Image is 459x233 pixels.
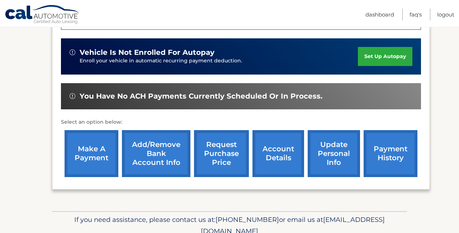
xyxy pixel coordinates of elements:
a: Cal Automotive [5,5,80,25]
a: payment history [364,130,417,177]
a: Logout [437,9,454,20]
a: update personal info [308,130,360,177]
span: vehicle is not enrolled for autopay [80,48,214,57]
img: alert-white.svg [70,49,75,55]
p: Enroll your vehicle in automatic recurring payment deduction. [80,57,358,65]
a: set up autopay [358,47,412,66]
span: You have no ACH payments currently scheduled or in process. [80,92,322,101]
img: alert-white.svg [70,93,75,99]
a: Add/Remove bank account info [122,130,190,177]
a: request purchase price [194,130,249,177]
a: make a payment [65,130,118,177]
p: Select an option below: [61,118,421,127]
a: account details [252,130,304,177]
a: Dashboard [365,9,394,20]
span: [PHONE_NUMBER] [216,215,279,224]
a: FAQ's [410,9,422,20]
